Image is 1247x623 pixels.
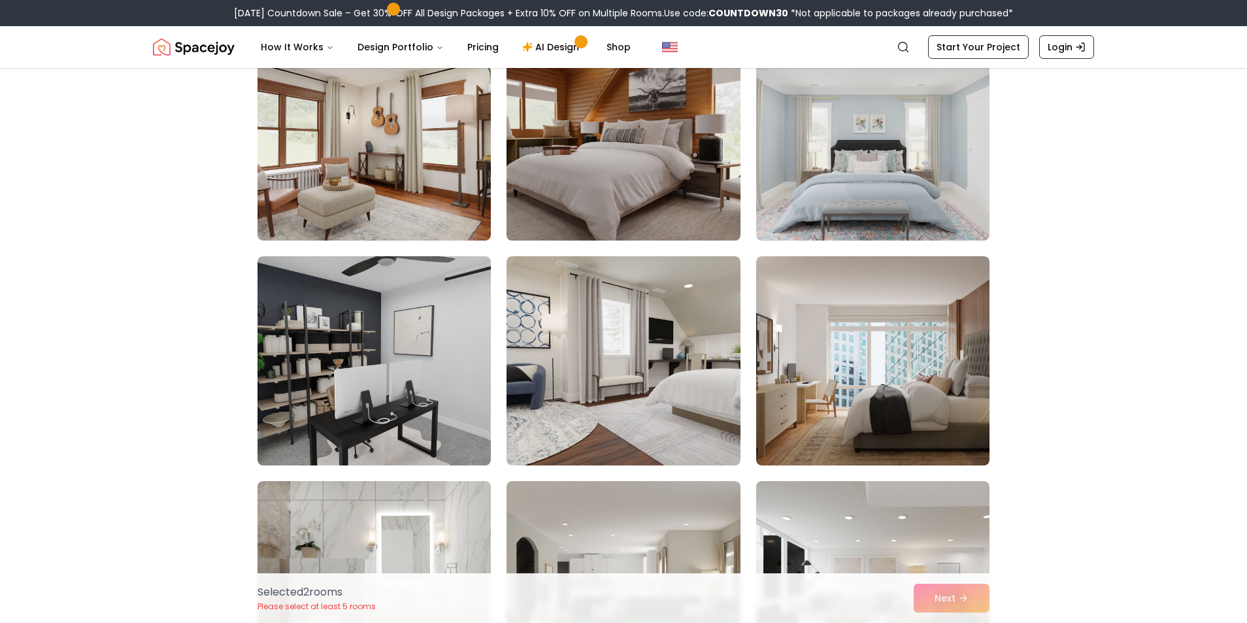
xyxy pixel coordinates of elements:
[1039,35,1094,59] a: Login
[250,34,344,60] button: How It Works
[756,31,989,241] img: Room room-15
[258,584,376,600] p: Selected 2 room s
[258,256,491,465] img: Room room-16
[347,34,454,60] button: Design Portfolio
[507,256,740,465] img: Room room-17
[501,26,746,246] img: Room room-14
[928,35,1029,59] a: Start Your Project
[258,601,376,612] p: Please select at least 5 rooms
[457,34,509,60] a: Pricing
[756,256,989,465] img: Room room-18
[153,34,235,60] img: Spacejoy Logo
[512,34,593,60] a: AI Design
[258,31,491,241] img: Room room-13
[662,39,678,55] img: United States
[153,26,1094,68] nav: Global
[596,34,641,60] a: Shop
[708,7,788,20] b: COUNTDOWN30
[234,7,1013,20] div: [DATE] Countdown Sale – Get 30% OFF All Design Packages + Extra 10% OFF on Multiple Rooms.
[664,7,788,20] span: Use code:
[250,34,641,60] nav: Main
[788,7,1013,20] span: *Not applicable to packages already purchased*
[153,34,235,60] a: Spacejoy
